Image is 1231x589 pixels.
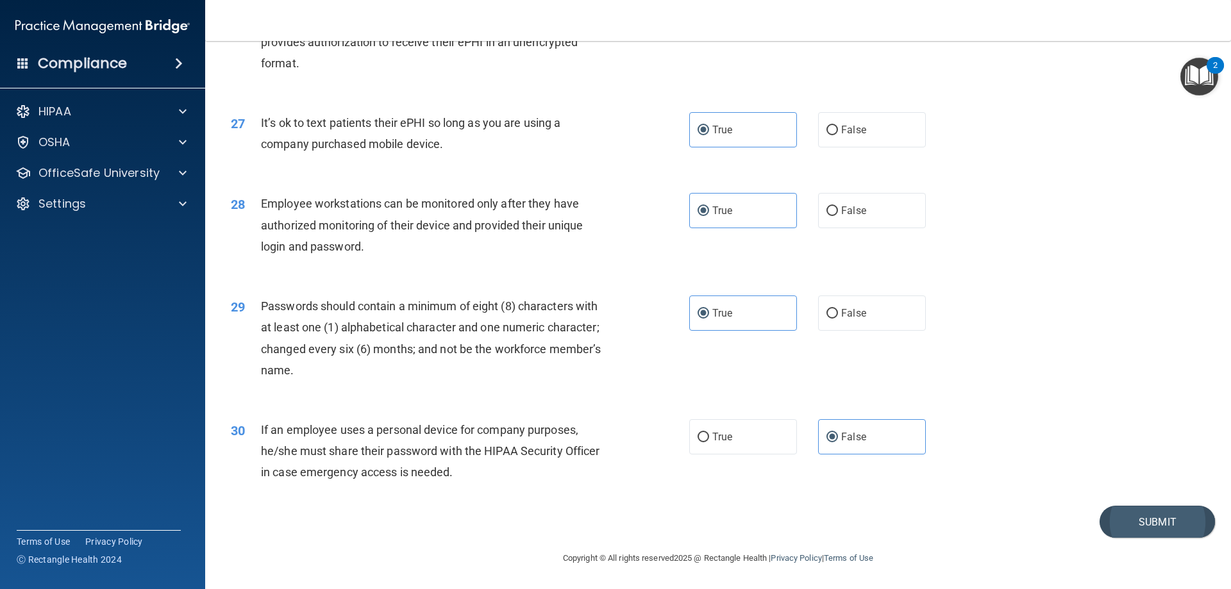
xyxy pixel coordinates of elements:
[841,307,866,319] span: False
[771,553,821,563] a: Privacy Policy
[698,126,709,135] input: True
[15,196,187,212] a: Settings
[826,126,838,135] input: False
[15,165,187,181] a: OfficeSafe University
[698,309,709,319] input: True
[712,124,732,136] span: True
[261,197,583,253] span: Employee workstations can be monitored only after they have authorized monitoring of their device...
[261,423,599,479] span: If an employee uses a personal device for company purposes, he/she must share their password with...
[826,433,838,442] input: False
[484,538,952,579] div: Copyright © All rights reserved 2025 @ Rectangle Health | |
[231,423,245,438] span: 30
[231,116,245,131] span: 27
[17,535,70,548] a: Terms of Use
[824,553,873,563] a: Terms of Use
[698,433,709,442] input: True
[15,135,187,150] a: OSHA
[231,197,245,212] span: 28
[38,54,127,72] h4: Compliance
[38,196,86,212] p: Settings
[712,431,732,443] span: True
[15,13,190,39] img: PMB logo
[261,299,601,377] span: Passwords should contain a minimum of eight (8) characters with at least one (1) alphabetical cha...
[261,116,560,151] span: It’s ok to text patients their ePHI so long as you are using a company purchased mobile device.
[698,206,709,216] input: True
[826,206,838,216] input: False
[15,104,187,119] a: HIPAA
[85,535,143,548] a: Privacy Policy
[712,204,732,217] span: True
[712,307,732,319] span: True
[841,124,866,136] span: False
[231,299,245,315] span: 29
[1213,65,1218,82] div: 2
[826,309,838,319] input: False
[1100,506,1215,538] button: Submit
[38,104,71,119] p: HIPAA
[841,431,866,443] span: False
[17,553,122,566] span: Ⓒ Rectangle Health 2024
[38,165,160,181] p: OfficeSafe University
[38,135,71,150] p: OSHA
[841,204,866,217] span: False
[1180,58,1218,95] button: Open Resource Center, 2 new notifications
